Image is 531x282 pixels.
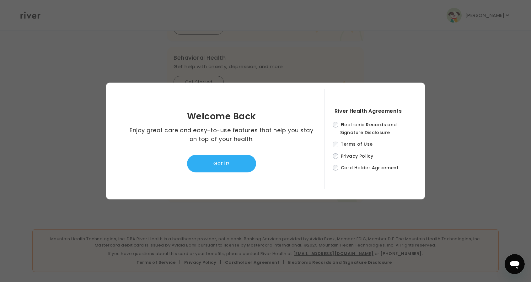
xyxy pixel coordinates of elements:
span: Privacy Policy [341,153,373,159]
iframe: Button to launch messaging window [505,254,525,274]
span: Card Holder Agreement [341,165,399,171]
p: Enjoy great care and easy-to-use features that help you stay on top of your health. [129,126,314,144]
span: Electronic Records and Signature Disclosure [340,122,397,136]
span: Terms of Use [341,141,373,148]
h3: Welcome Back [187,112,256,121]
h4: River Health Agreements [335,107,412,116]
button: Got it! [187,155,256,172]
